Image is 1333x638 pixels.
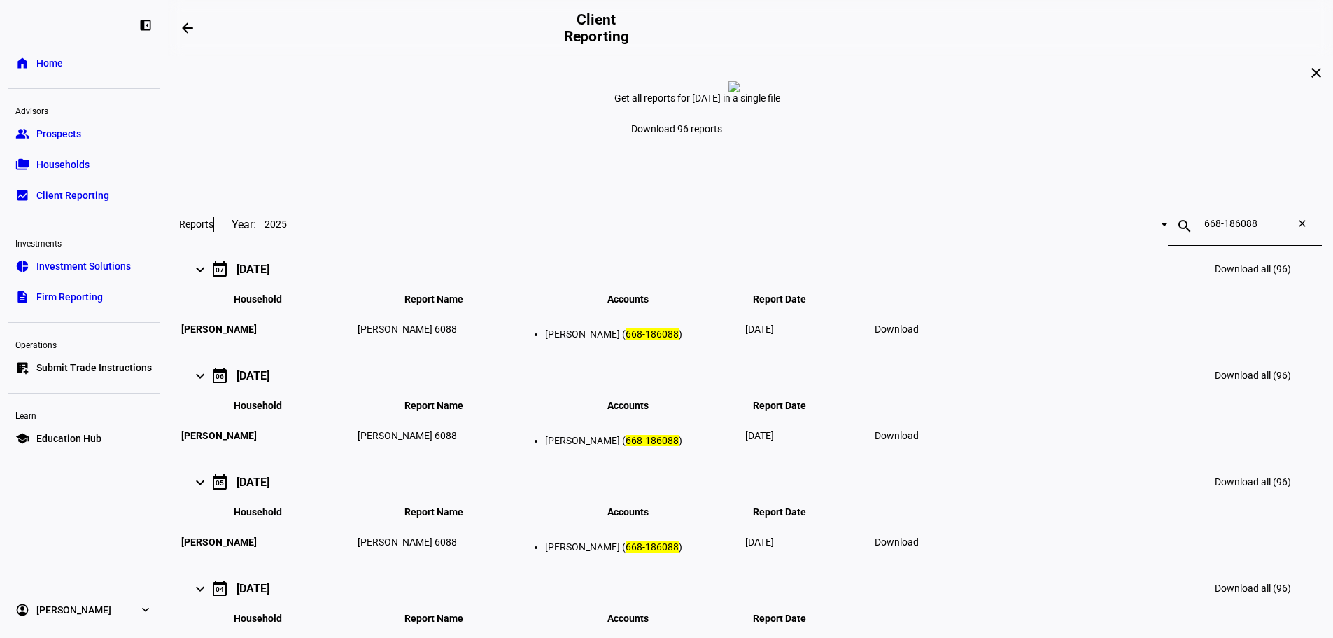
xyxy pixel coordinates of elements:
a: Download all (96) [1206,359,1299,392]
span: [PERSON_NAME] [181,324,257,335]
span: Households [36,158,90,172]
span: Download all (96) [1215,583,1291,594]
a: Download all (96) [1206,571,1299,605]
span: Report Name [404,613,484,624]
eth-mat-symbol: list_alt_add [15,361,29,375]
eth-mat-symbol: pie_chart [15,259,29,273]
span: Download [875,536,919,548]
div: Advisors [8,100,160,120]
eth-mat-symbol: description [15,290,29,304]
a: bid_landscapeClient Reporting [8,181,160,209]
mat-expansion-panel-header: 04[DATE]Download all (96) [179,566,1322,611]
eth-mat-symbol: home [15,56,29,70]
eth-mat-symbol: folder_copy [15,158,29,172]
li: [PERSON_NAME] ( ) [545,541,742,553]
span: Household [234,506,303,518]
a: Download [866,315,927,343]
input: Search [1204,218,1285,229]
span: Household [234,293,303,305]
mat-expansion-panel-header: 07[DATE]Download all (96) [179,247,1322,291]
div: [DATE] [237,263,269,276]
mark: 668-186088 [626,328,679,340]
a: Download [866,528,927,556]
span: Accounts [607,293,670,305]
div: 05 [216,479,224,487]
a: Download 96 reports [614,115,739,143]
span: Household [234,613,303,624]
eth-mat-symbol: school [15,431,29,445]
span: Report Name [404,293,484,305]
span: Firm Reporting [36,290,103,304]
mat-expansion-panel-header: 05[DATE]Download all (96) [179,459,1322,504]
div: Investments [8,233,160,252]
mark: 668-186088 [626,435,679,446]
td: [DATE] [745,520,835,564]
mat-icon: calendar_today [211,473,228,490]
span: Download [875,430,919,441]
h2: Client Reporting [554,11,638,45]
span: Accounts [607,613,670,624]
div: 07[DATE]Download all (96) [179,291,1322,353]
div: 06[DATE]Download all (96) [179,398,1322,459]
span: Download 96 reports [631,123,722,134]
span: [PERSON_NAME] 6088 [358,536,457,548]
div: Year: [213,217,256,232]
span: Accounts [607,400,670,411]
a: groupProspects [8,120,160,148]
div: 07 [216,266,224,274]
div: Operations [8,334,160,354]
span: Household [234,400,303,411]
mat-icon: arrow_backwards [179,20,196,36]
span: Report Date [753,400,827,411]
a: descriptionFirm Reporting [8,283,160,311]
h3: Reports [179,219,213,230]
span: Home [36,56,63,70]
mat-icon: calendar_today [211,261,228,277]
div: Learn [8,405,160,424]
div: Get all reports for [DATE] in a single file [614,92,887,104]
span: Education Hub [36,431,101,445]
eth-mat-symbol: bid_landscape [15,188,29,202]
mat-icon: search [1168,218,1201,235]
mat-icon: keyboard_arrow_right [192,474,209,491]
span: Client Reporting [36,188,109,202]
a: homeHome [8,49,160,77]
div: [DATE] [237,476,269,489]
li: [PERSON_NAME] ( ) [545,328,742,340]
span: Report Name [404,400,484,411]
span: 2025 [265,219,287,230]
span: [PERSON_NAME] 6088 [358,324,457,335]
span: [PERSON_NAME] [36,603,111,617]
a: Download all (96) [1206,465,1299,499]
eth-mat-symbol: expand_more [139,603,153,617]
img: report-zero.png [728,81,740,92]
div: [DATE] [237,582,269,595]
mat-icon: keyboard_arrow_right [192,581,209,597]
eth-mat-symbol: group [15,127,29,141]
span: Download all (96) [1215,370,1291,381]
a: pie_chartInvestment Solutions [8,252,160,280]
div: 04 [216,585,224,593]
span: Prospects [36,127,81,141]
eth-mat-symbol: left_panel_close [139,18,153,32]
span: [PERSON_NAME] [181,430,257,441]
span: Download all (96) [1215,263,1291,275]
span: Report Name [404,506,484,518]
mat-icon: calendar_today [211,580,228,597]
div: 05[DATE]Download all (96) [179,504,1322,566]
span: Report Date [753,293,827,305]
span: Report Date [753,506,827,518]
mat-expansion-panel-header: 06[DATE]Download all (96) [179,353,1322,398]
eth-mat-symbol: account_circle [15,603,29,617]
div: [DATE] [237,369,269,382]
div: 06 [216,373,224,380]
mat-icon: close [1308,64,1325,81]
td: [DATE] [745,307,835,352]
a: Download [866,422,927,450]
span: [PERSON_NAME] 6088 [358,430,457,441]
td: [DATE] [745,413,835,458]
span: Accounts [607,506,670,518]
span: Investment Solutions [36,259,131,273]
a: Download all (96) [1206,252,1299,286]
mat-icon: close [1288,218,1322,235]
